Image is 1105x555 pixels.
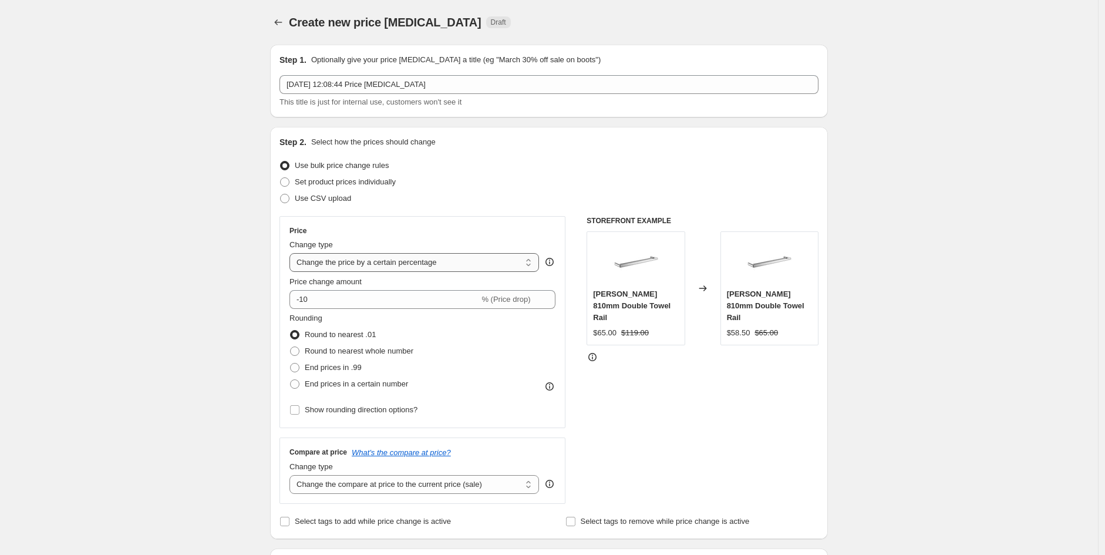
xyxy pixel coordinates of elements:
[491,18,506,27] span: Draft
[289,290,479,309] input: -15
[279,136,306,148] h2: Step 2.
[754,327,778,339] strike: $65.00
[305,330,376,339] span: Round to nearest .01
[295,161,389,170] span: Use bulk price change rules
[587,216,818,226] h6: STOREFRONT EXAMPLE
[270,14,287,31] button: Price change jobs
[305,405,417,414] span: Show rounding direction options?
[612,238,659,285] img: s-l1600_1_853b5264-e99c-4d79-900f-9e76905c67f1_80x.jpg
[481,295,530,304] span: % (Price drop)
[305,347,413,355] span: Round to nearest whole number
[311,54,601,66] p: Optionally give your price [MEDICAL_DATA] a title (eg "March 30% off sale on boots")
[279,97,461,106] span: This title is just for internal use, customers won't see it
[279,75,818,94] input: 30% off holiday sale
[352,448,451,457] button: What's the compare at price?
[727,290,804,322] span: [PERSON_NAME] 810mm Double Towel Rail
[727,327,750,339] div: $58.50
[305,379,408,388] span: End prices in a certain number
[593,290,671,322] span: [PERSON_NAME] 810mm Double Towel Rail
[289,226,306,236] h3: Price
[295,517,451,526] span: Select tags to add while price change is active
[289,448,347,457] h3: Compare at price
[289,240,333,249] span: Change type
[289,314,322,322] span: Rounding
[305,363,362,372] span: End prices in .99
[289,16,481,29] span: Create new price [MEDICAL_DATA]
[289,462,333,471] span: Change type
[311,136,436,148] p: Select how the prices should change
[295,177,396,186] span: Set product prices individually
[544,478,555,490] div: help
[621,327,649,339] strike: $119.00
[581,517,750,526] span: Select tags to remove while price change is active
[279,54,306,66] h2: Step 1.
[746,238,793,285] img: s-l1600_1_853b5264-e99c-4d79-900f-9e76905c67f1_80x.jpg
[544,256,555,268] div: help
[593,327,616,339] div: $65.00
[289,277,362,286] span: Price change amount
[295,194,351,203] span: Use CSV upload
